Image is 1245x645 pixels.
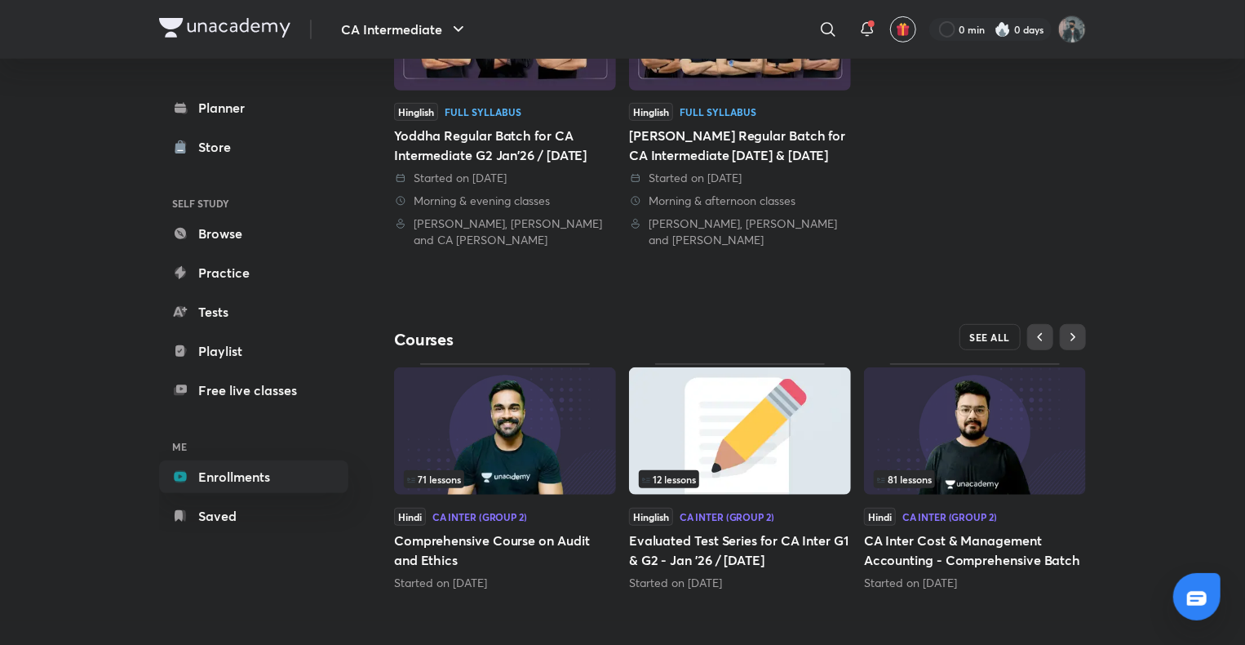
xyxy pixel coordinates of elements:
[432,512,527,522] div: CA Inter (Group 2)
[394,508,426,526] span: Hindi
[864,531,1086,570] h5: CA Inter Cost & Management Accounting - Comprehensive Batch
[159,18,290,42] a: Company Logo
[864,367,1086,495] img: Thumbnail
[680,512,774,522] div: CA Inter (Group 2)
[874,470,1076,488] div: infocontainer
[970,331,1011,343] span: SEE ALL
[394,575,616,591] div: Started on Jul 18
[995,21,1011,38] img: streak
[159,433,348,460] h6: ME
[890,16,916,42] button: avatar
[864,363,1086,590] div: CA Inter Cost & Management Accounting - Comprehensive Batch
[159,256,348,289] a: Practice
[159,374,348,407] a: Free live classes
[404,470,606,488] div: infosection
[1058,16,1086,43] img: Harsh Raj
[639,470,841,488] div: left
[159,217,348,250] a: Browse
[159,335,348,367] a: Playlist
[394,367,616,495] img: Thumbnail
[959,324,1021,350] button: SEE ALL
[394,193,616,209] div: Morning & evening classes
[394,363,616,590] div: Comprehensive Course on Audit and Ethics
[198,137,241,157] div: Store
[864,508,896,526] span: Hindi
[877,474,932,484] span: 81 lessons
[394,126,616,165] div: Yoddha Regular Batch for CA Intermediate G2 Jan'26 / [DATE]
[639,470,841,488] div: infocontainer
[159,131,348,163] a: Store
[394,329,740,350] h4: Courses
[159,500,348,532] a: Saved
[394,103,438,121] span: Hinglish
[642,474,696,484] span: 12 lessons
[639,470,841,488] div: infosection
[629,531,851,570] h5: Evaluated Test Series for CA Inter G1 & G2 - Jan '26 / [DATE]
[902,512,997,522] div: CA Inter (Group 2)
[394,216,616,248] div: Aditya Sharma, Shantam Gupta and CA Kishan Kumar
[445,107,521,117] div: Full Syllabus
[629,170,851,186] div: Started on 12 Mar 2025
[864,575,1086,591] div: Started on Jul 15
[629,126,851,165] div: [PERSON_NAME] Regular Batch for CA Intermediate [DATE] & [DATE]
[629,363,851,590] div: Evaluated Test Series for CA Inter G1 & G2 - Jan '26 / May '26
[331,13,478,46] button: CA Intermediate
[394,531,616,570] h5: Comprehensive Course on Audit and Ethics
[874,470,1076,488] div: infosection
[407,474,461,484] span: 71 lessons
[629,508,673,526] span: Hinglish
[680,107,756,117] div: Full Syllabus
[159,460,348,493] a: Enrollments
[159,91,348,124] a: Planner
[629,103,673,121] span: Hinglish
[629,575,851,591] div: Started on Aug 31
[629,216,851,248] div: Nakul Katheria, Ankit Oberoi and Arvind Tuli
[629,367,851,495] img: Thumbnail
[404,470,606,488] div: infocontainer
[159,296,348,328] a: Tests
[874,470,1076,488] div: left
[159,189,348,217] h6: SELF STUDY
[629,193,851,209] div: Morning & afternoon classes
[159,18,290,38] img: Company Logo
[896,22,910,37] img: avatar
[404,470,606,488] div: left
[394,170,616,186] div: Started on 15 Jul 2025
